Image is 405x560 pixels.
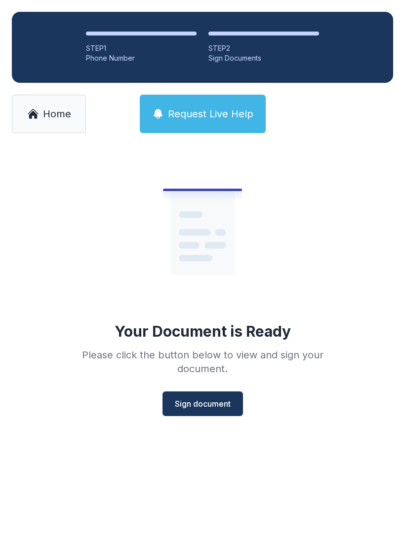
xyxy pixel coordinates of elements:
span: Request Live Help [168,107,253,121]
div: Your Document is Ready [115,322,291,340]
div: STEP 2 [208,43,319,53]
div: Phone Number [86,53,197,63]
span: Home [43,107,71,121]
div: STEP 1 [86,43,197,53]
span: Sign document [175,398,231,410]
div: Sign Documents [208,53,319,63]
div: Please click the button below to view and sign your document. [60,348,345,376]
